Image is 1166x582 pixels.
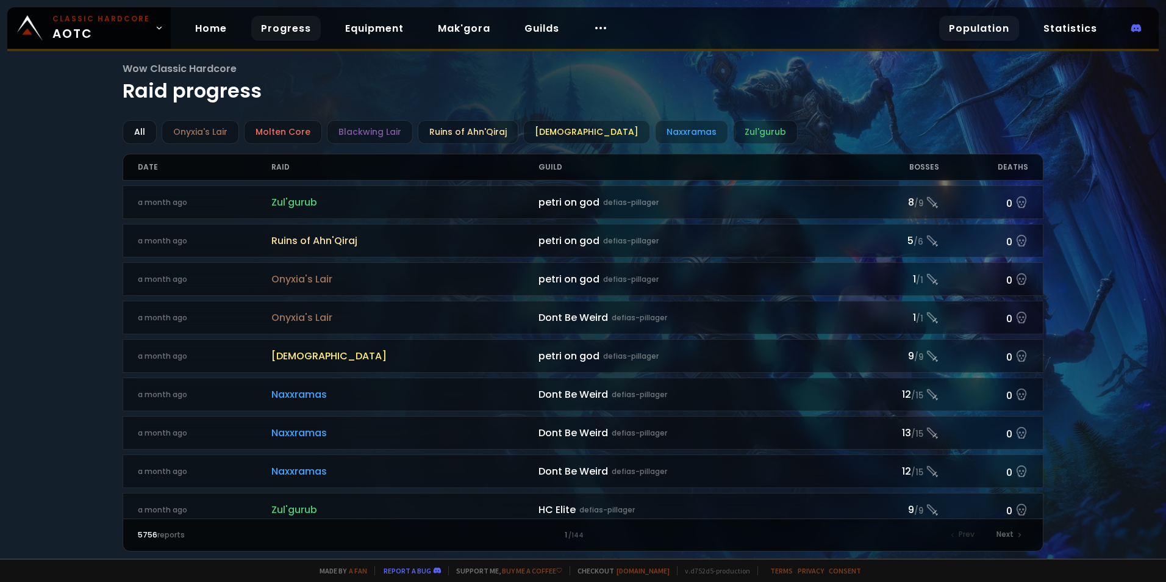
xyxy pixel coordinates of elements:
[850,154,939,180] div: Bosses
[1034,16,1107,41] a: Statistics
[612,428,667,439] small: defias-pillager
[655,120,728,144] div: Naxxramas
[538,425,850,440] div: Dont Be Weird
[271,154,538,180] div: Raid
[944,526,982,544] div: Prev
[850,233,939,248] div: 5
[770,566,793,575] a: Terms
[123,301,1043,334] a: a month agoOnyxia's LairDont Be Weirddefias-pillager1/10
[138,530,157,540] span: 5756
[733,120,798,144] div: Zul'gurub
[502,566,562,575] a: Buy me a coffee
[603,197,659,208] small: defias-pillager
[939,386,1028,403] div: 0
[123,262,1043,296] a: a month agoOnyxia's Lairpetri on goddefias-pillager1/10
[123,61,1043,76] span: Wow Classic Hardcore
[538,271,850,287] div: petri on god
[138,351,271,362] div: a month ago
[939,424,1028,442] div: 0
[603,235,659,246] small: defias-pillager
[138,274,271,285] div: a month ago
[123,185,1043,219] a: a month agoZul'gurubpetri on goddefias-pillager8/90
[123,120,157,144] div: All
[829,566,861,575] a: Consent
[850,425,939,440] div: 13
[911,390,923,402] small: / 15
[612,466,667,477] small: defias-pillager
[939,193,1028,211] div: 0
[612,312,667,323] small: defias-pillager
[185,16,237,41] a: Home
[939,270,1028,288] div: 0
[612,389,667,400] small: defias-pillager
[914,351,923,364] small: / 9
[123,339,1043,373] a: a month ago[DEMOGRAPHIC_DATA]petri on goddefias-pillager9/90
[123,224,1043,257] a: a month agoRuins of Ahn'Qirajpetri on goddefias-pillager5/60
[850,310,939,325] div: 1
[523,120,650,144] div: [DEMOGRAPHIC_DATA]
[939,154,1028,180] div: Deaths
[939,462,1028,480] div: 0
[914,236,923,248] small: / 6
[418,120,518,144] div: Ruins of Ahn'Qiraj
[538,502,850,517] div: HC Elite
[538,464,850,479] div: Dont Be Weird
[603,351,659,362] small: defias-pillager
[850,502,939,517] div: 9
[916,275,923,287] small: / 1
[570,566,670,575] span: Checkout
[271,387,538,402] span: Naxxramas
[850,387,939,402] div: 12
[251,16,321,41] a: Progress
[538,154,850,180] div: Guild
[989,526,1028,544] div: Next
[538,310,850,325] div: Dont Be Weird
[538,233,850,248] div: petri on god
[123,454,1043,488] a: a month agoNaxxramasDont Be Weirddefias-pillager12/150
[914,505,923,517] small: / 9
[798,566,824,575] a: Privacy
[52,13,150,24] small: Classic Hardcore
[916,313,923,325] small: / 1
[138,466,271,477] div: a month ago
[335,16,413,41] a: Equipment
[939,16,1019,41] a: Population
[538,387,850,402] div: Dont Be Weird
[384,566,431,575] a: Report a bug
[271,464,538,479] span: Naxxramas
[568,531,584,541] small: / 144
[162,120,239,144] div: Onyxia's Lair
[850,348,939,364] div: 9
[349,566,367,575] a: a fan
[360,530,806,541] div: 1
[271,195,538,210] span: Zul'gurub
[538,348,850,364] div: petri on god
[911,467,923,479] small: / 15
[271,425,538,440] span: Naxxramas
[850,464,939,479] div: 12
[271,348,538,364] span: [DEMOGRAPHIC_DATA]
[138,235,271,246] div: a month ago
[138,428,271,439] div: a month ago
[271,310,538,325] span: Onyxia's Lair
[617,566,670,575] a: [DOMAIN_NAME]
[850,195,939,210] div: 8
[448,566,562,575] span: Support me,
[939,347,1028,365] div: 0
[138,530,360,541] div: reports
[271,502,538,517] span: Zul'gurub
[579,505,635,516] small: defias-pillager
[138,154,271,180] div: Date
[123,416,1043,450] a: a month agoNaxxramasDont Be Weirddefias-pillager13/150
[244,120,322,144] div: Molten Core
[939,501,1028,519] div: 0
[271,233,538,248] span: Ruins of Ahn'Qiraj
[603,274,659,285] small: defias-pillager
[428,16,500,41] a: Mak'gora
[850,271,939,287] div: 1
[123,61,1043,106] h1: Raid progress
[138,389,271,400] div: a month ago
[52,13,150,43] span: AOTC
[939,309,1028,326] div: 0
[327,120,413,144] div: Blackwing Lair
